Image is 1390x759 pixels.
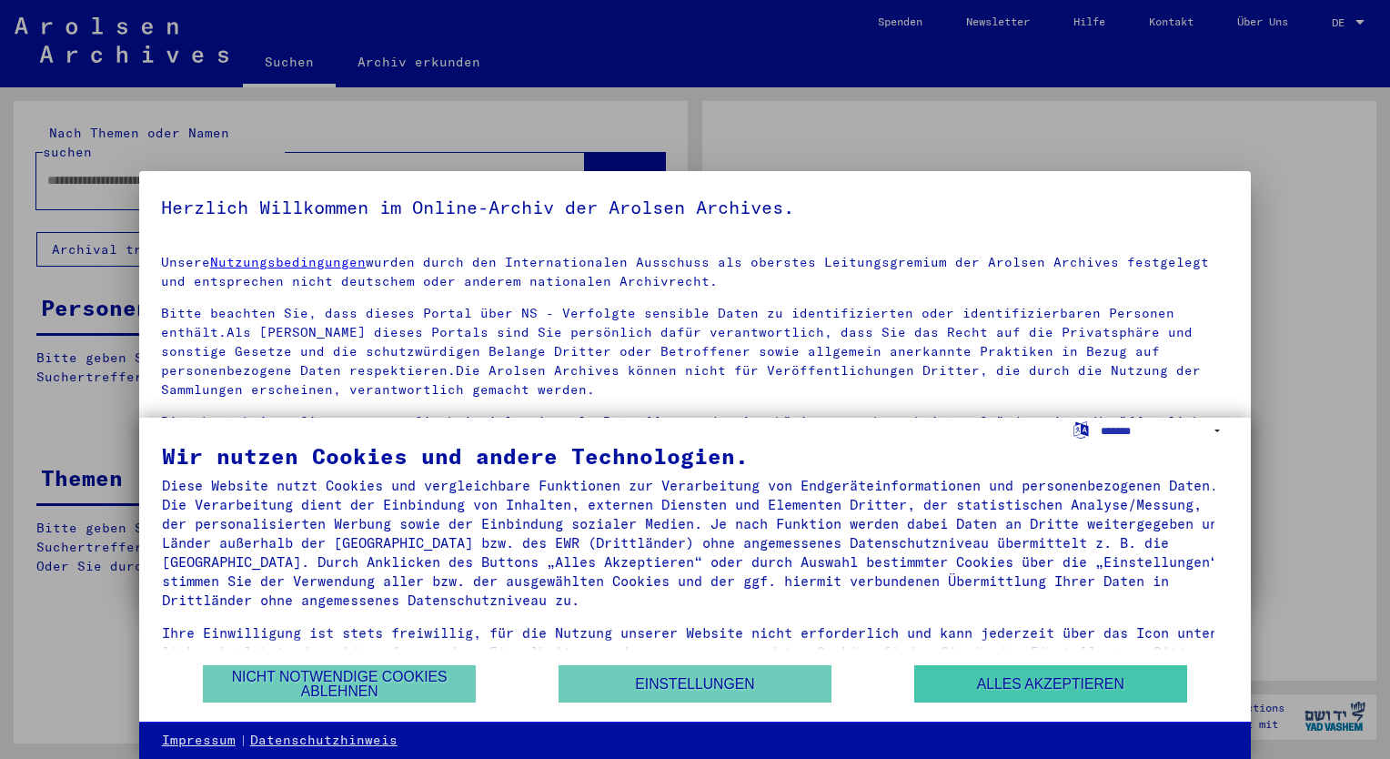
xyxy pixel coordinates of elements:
p: Unsere wurden durch den Internationalen Ausschuss als oberstes Leitungsgremium der Arolsen Archiv... [161,253,1229,291]
select: Sprache auswählen [1101,418,1228,444]
p: Bitte beachten Sie, dass dieses Portal über NS - Verfolgte sensible Daten zu identifizierten oder... [161,304,1229,400]
h5: Herzlich Willkommen im Online-Archiv der Arolsen Archives. [161,193,1229,222]
a: Datenschutzhinweis [250,732,398,750]
a: Impressum [162,732,236,750]
button: Einstellungen [559,665,831,703]
a: kontaktieren [202,413,300,430]
a: Nutzungsbedingungen [210,254,366,270]
div: Wir nutzen Cookies und andere Technologien. [162,445,1228,467]
div: Ihre Einwilligung ist stets freiwillig, für die Nutzung unserer Website nicht erforderlich und ka... [162,623,1228,681]
button: Nicht notwendige Cookies ablehnen [203,665,476,703]
p: Bitte Sie uns, wenn Sie beispielsweise als Betroffener oder Angehöriger aus berechtigten Gründen ... [161,412,1229,450]
div: Diese Website nutzt Cookies und vergleichbare Funktionen zur Verarbeitung von Endgeräteinformatio... [162,476,1228,610]
label: Sprache auswählen [1072,420,1091,438]
button: Alles akzeptieren [914,665,1187,703]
